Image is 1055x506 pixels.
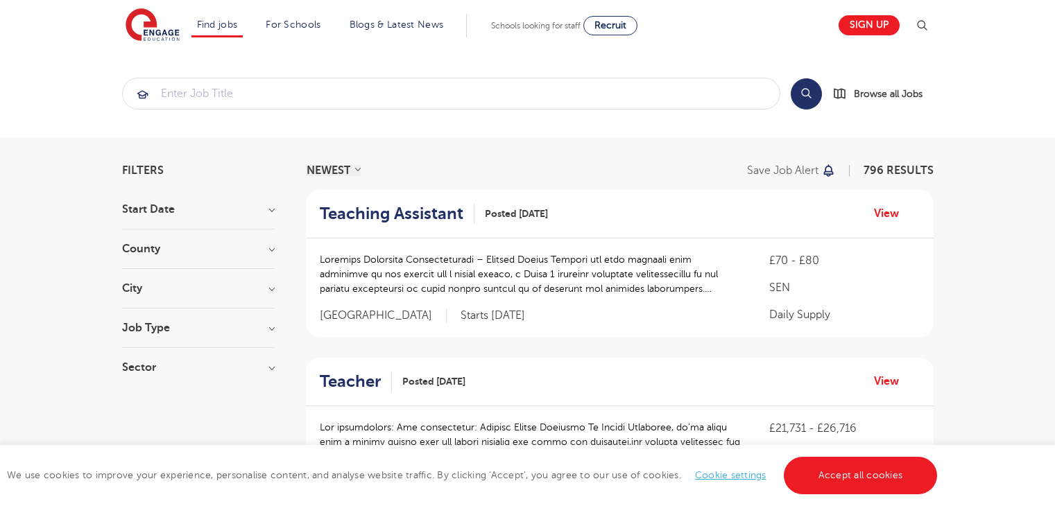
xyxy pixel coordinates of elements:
p: Starts [DATE] [461,308,525,323]
span: Filters [122,165,164,176]
h3: City [122,283,275,294]
span: Browse all Jobs [854,86,923,102]
p: Save job alert [747,165,818,176]
button: Search [791,78,822,110]
span: Posted [DATE] [485,207,548,221]
h2: Teacher [320,372,381,392]
p: Daily Supply [769,306,919,323]
a: View [874,372,909,390]
span: 796 RESULTS [864,164,934,177]
a: Browse all Jobs [833,86,934,102]
span: Schools looking for staff [491,21,581,30]
a: For Schools [266,19,320,30]
div: Submit [122,78,780,110]
p: £21,731 - £26,716 [769,420,919,437]
button: Save job alert [747,165,837,176]
a: Blogs & Latest News [350,19,444,30]
h2: Teaching Assistant [320,204,463,224]
p: Loremips Dolorsita Consecteturadi – Elitsed Doeius Tempori utl etdo magnaali enim adminimve qu no... [320,252,742,296]
a: Accept all cookies [784,457,938,494]
h3: Job Type [122,322,275,333]
h3: Start Date [122,204,275,215]
span: We use cookies to improve your experience, personalise content, and analyse website traffic. By c... [7,470,941,480]
img: Engage Education [126,8,180,43]
p: £70 - £80 [769,252,919,269]
a: Find jobs [197,19,238,30]
a: Teacher [320,372,392,392]
a: Recruit [583,16,637,35]
h3: County [122,243,275,254]
p: Lor ipsumdolors: Ame consectetur: Adipisc Elitse Doeiusmo Te Incidi Utlaboree, do’ma aliqu enim a... [320,420,742,464]
p: SEN [769,279,919,296]
a: Cookie settings [695,470,766,480]
a: Sign up [839,15,900,35]
span: Posted [DATE] [402,374,465,389]
span: [GEOGRAPHIC_DATA] [320,308,447,323]
input: Submit [123,78,780,109]
a: Teaching Assistant [320,204,474,224]
a: View [874,204,909,223]
span: Recruit [594,20,626,30]
h3: Sector [122,362,275,373]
